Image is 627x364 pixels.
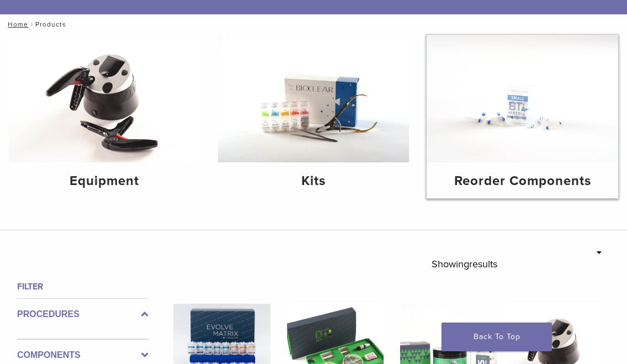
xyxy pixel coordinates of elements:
img: Equipment [9,35,200,162]
span: / [28,22,35,27]
img: Kits [218,35,410,162]
a: Equipment [9,35,200,198]
img: Reorder Components [427,35,618,162]
h4: Reorder Components [435,171,609,191]
h4: Equipment [18,171,192,191]
a: Home [4,20,28,28]
a: Reorder Components [427,35,618,198]
h4: Kits [227,171,401,191]
label: Procedures [17,308,148,321]
a: Kits [218,35,410,198]
a: Back To Top [442,323,552,351]
p: Showing results [432,252,497,276]
h4: Filter [17,280,148,293]
label: Components [17,349,148,362]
